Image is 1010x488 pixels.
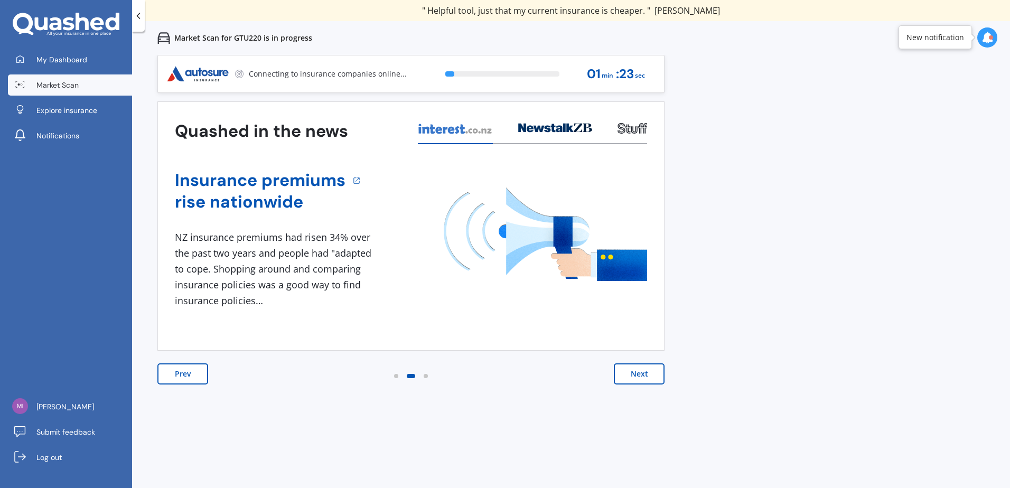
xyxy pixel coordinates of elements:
div: New notification [906,32,964,43]
img: car.f15378c7a67c060ca3f3.svg [157,32,170,44]
span: Explore insurance [36,105,97,116]
p: Connecting to insurance companies online... [249,69,407,79]
a: Explore insurance [8,100,132,121]
div: NZ insurance premiums had risen 34% over the past two years and people had "adapted to cope. Shop... [175,230,376,308]
p: Market Scan for GTU220 is in progress [174,33,312,43]
a: rise nationwide [175,191,345,213]
span: Submit feedback [36,427,95,437]
a: [PERSON_NAME] [8,396,132,417]
span: sec [635,69,645,83]
a: Insurance premiums [175,170,345,191]
span: Log out [36,452,62,463]
h3: Quashed in the news [175,120,348,142]
a: My Dashboard [8,49,132,70]
span: 01 [587,67,601,81]
span: Notifications [36,130,79,141]
span: [PERSON_NAME] [36,401,94,412]
img: d3d3fa0841c6f1eff3bcf19acb0cdbd8 [12,398,28,414]
img: media image [444,187,647,281]
button: Next [614,363,665,384]
span: My Dashboard [36,54,87,65]
span: Market Scan [36,80,79,90]
span: min [602,69,613,83]
a: Notifications [8,125,132,146]
a: Submit feedback [8,421,132,443]
button: Prev [157,363,208,384]
a: Market Scan [8,74,132,96]
a: Log out [8,447,132,468]
span: : 23 [616,67,634,81]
